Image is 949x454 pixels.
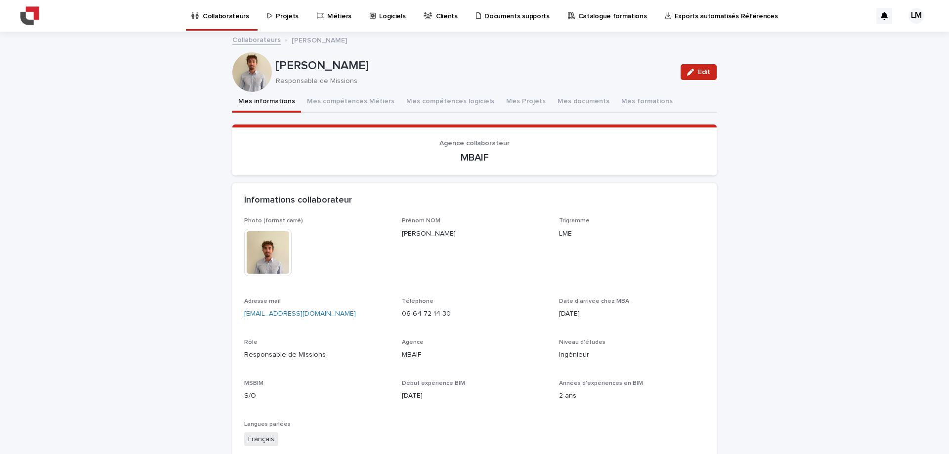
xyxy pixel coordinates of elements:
p: [DATE] [402,391,548,401]
button: Mes Projets [500,92,552,113]
span: Téléphone [402,298,433,304]
button: Mes compétences logiciels [400,92,500,113]
p: S/O [244,391,390,401]
span: Rôle [244,339,258,345]
p: [PERSON_NAME] [292,34,347,45]
button: Mes documents [552,92,615,113]
a: [EMAIL_ADDRESS][DOMAIN_NAME] [244,310,356,317]
span: MSBIM [244,380,263,386]
img: YiAiwBLRm2aPEWe5IFcA [20,6,40,26]
button: Mes informations [232,92,301,113]
span: Langues parlées [244,421,291,427]
p: Responsable de Missions [244,350,390,360]
button: Mes compétences Métiers [301,92,400,113]
span: Agence [402,339,424,345]
p: [PERSON_NAME] [276,59,673,73]
span: Agence collaborateur [439,140,510,147]
p: 2 ans [559,391,705,401]
p: Responsable de Missions [276,77,669,85]
span: Date d'arrivée chez MBA [559,298,629,304]
p: [PERSON_NAME] [402,229,548,239]
button: Edit [681,64,717,80]
span: Prénom NOM [402,218,440,224]
span: Français [244,432,278,447]
p: [DATE] [559,309,705,319]
p: MBAIF [244,152,705,164]
span: Niveau d'études [559,339,605,345]
a: Collaborateurs [232,34,281,45]
div: LM [908,8,924,24]
span: Edit [698,69,710,76]
span: Adresse mail [244,298,281,304]
span: Années d'expériences en BIM [559,380,643,386]
span: Début expérience BIM [402,380,465,386]
p: LME [559,229,705,239]
a: 06 64 72 14 30 [402,310,451,317]
span: Trigramme [559,218,590,224]
p: MBAIF [402,350,548,360]
h2: Informations collaborateur [244,195,352,206]
button: Mes formations [615,92,679,113]
p: Ingénieur [559,350,705,360]
span: Photo (format carré) [244,218,303,224]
